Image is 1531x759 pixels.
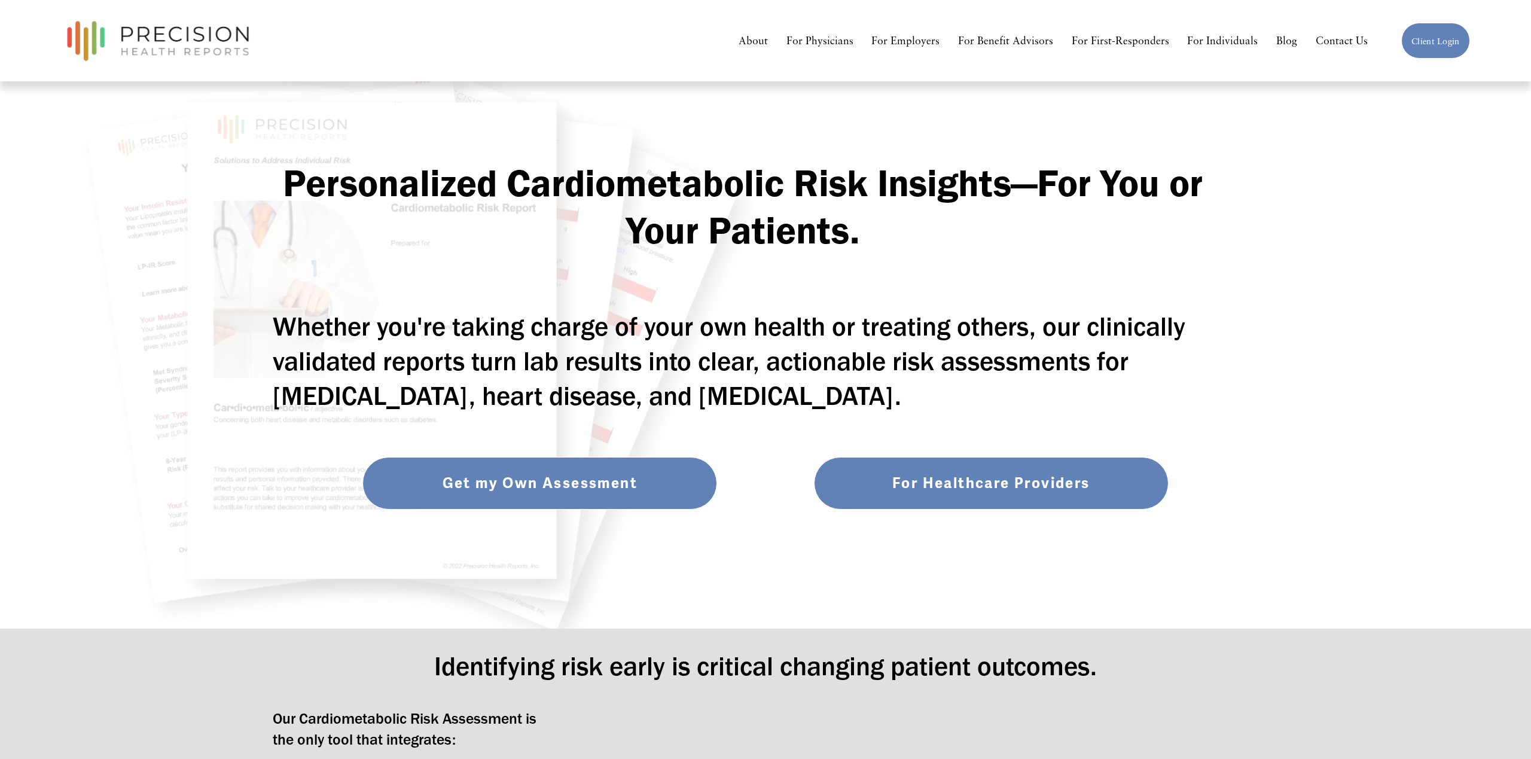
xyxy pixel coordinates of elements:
[434,650,1097,682] span: Identifying risk early is critical changing patient outcomes.
[283,160,1212,253] strong: Personalized Cardiometabolic Risk Insights—For You or Your Patients.
[814,457,1169,510] a: For Healthcare Providers
[1276,30,1297,51] a: Blog
[1072,30,1169,51] a: For First-Responders
[871,30,940,51] a: For Employers
[1187,30,1258,51] a: For Individuals
[362,457,717,510] a: Get my Own Assessment
[1316,30,1368,51] a: Contact Us
[1401,23,1469,59] a: Client Login
[958,30,1053,51] a: For Benefit Advisors
[739,30,768,51] a: About
[61,16,255,66] img: Precision Health Reports
[273,309,1259,413] h2: Whether you're taking charge of your own health or treating others, our clinically validated repo...
[786,30,853,51] a: For Physicians
[273,709,540,748] span: Our Cardiometabolic Risk Assessment is the only tool that integrates:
